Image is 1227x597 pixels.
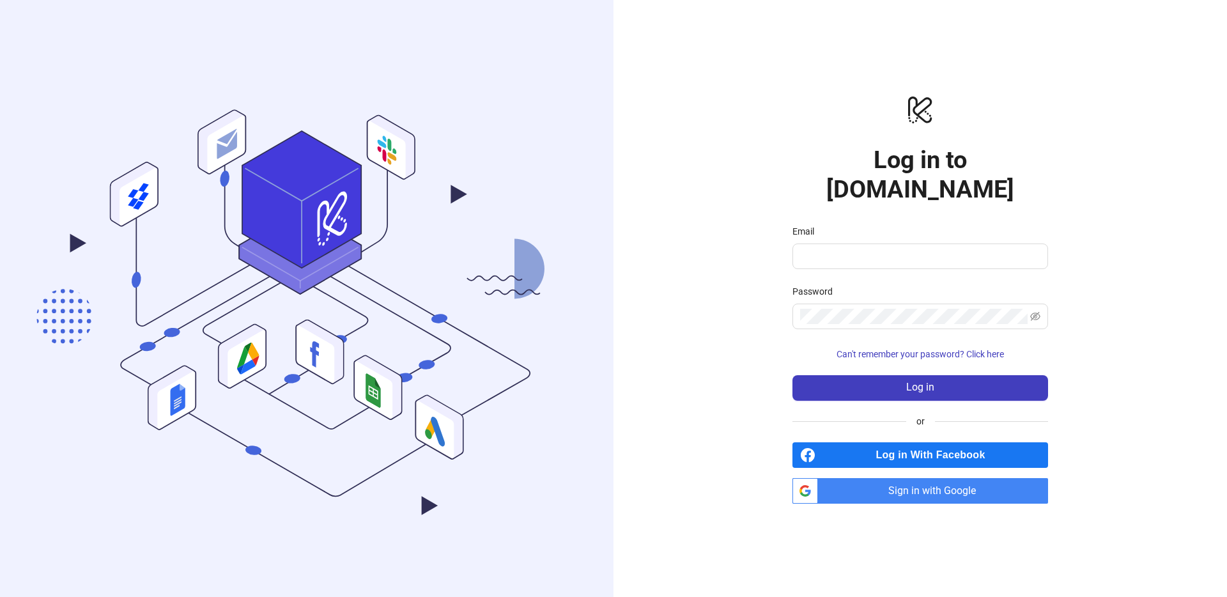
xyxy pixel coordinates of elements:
[837,349,1004,359] span: Can't remember your password? Click here
[792,145,1048,204] h1: Log in to [DOMAIN_NAME]
[792,349,1048,359] a: Can't remember your password? Click here
[792,375,1048,401] button: Log in
[792,478,1048,504] a: Sign in with Google
[823,478,1048,504] span: Sign in with Google
[792,284,841,298] label: Password
[800,249,1038,264] input: Email
[821,442,1048,468] span: Log in With Facebook
[1030,311,1040,322] span: eye-invisible
[792,345,1048,365] button: Can't remember your password? Click here
[800,309,1028,324] input: Password
[906,382,934,393] span: Log in
[906,414,935,428] span: or
[792,224,822,238] label: Email
[792,442,1048,468] a: Log in With Facebook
